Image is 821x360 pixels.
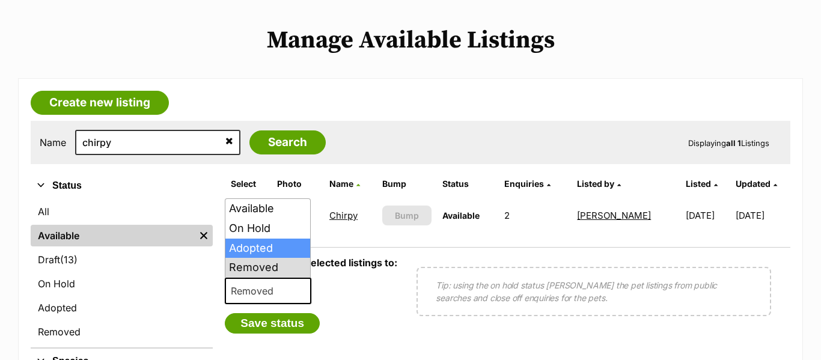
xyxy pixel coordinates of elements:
[31,297,213,319] a: Adopted
[225,219,310,239] li: On Hold
[686,178,718,189] a: Listed
[395,209,419,222] span: Bump
[226,282,285,299] span: Removed
[226,174,271,194] th: Select
[225,278,311,304] span: Removed
[225,239,310,258] li: Adopted
[225,257,397,269] label: Update status of selected listings to:
[504,178,551,189] a: Enquiries
[195,225,213,246] a: Remove filter
[726,138,741,148] strong: all 1
[688,138,769,148] span: Displaying Listings
[225,258,310,278] li: Removed
[31,178,213,194] button: Status
[329,178,360,189] a: Name
[31,91,169,115] a: Create new listing
[249,130,326,154] input: Search
[377,174,436,194] th: Bump
[438,174,498,194] th: Status
[504,178,544,189] span: translation missing: en.admin.listings.index.attributes.enquiries
[382,206,432,225] button: Bump
[577,178,621,189] a: Listed by
[225,199,310,219] li: Available
[681,195,734,236] td: [DATE]
[31,225,195,246] a: Available
[499,195,572,236] td: 2
[31,201,213,222] a: All
[577,178,614,189] span: Listed by
[442,210,480,221] span: Available
[225,313,320,334] button: Save status
[736,178,777,189] a: Updated
[31,198,213,347] div: Status
[736,178,771,189] span: Updated
[60,252,78,267] span: (13)
[686,178,711,189] span: Listed
[736,195,789,236] td: [DATE]
[31,273,213,294] a: On Hold
[436,279,752,304] p: Tip: using the on hold status [PERSON_NAME] the pet listings from public searches and close off e...
[31,249,213,270] a: Draft
[329,178,353,189] span: Name
[329,210,358,221] a: Chirpy
[40,137,66,148] label: Name
[272,174,323,194] th: Photo
[577,210,651,221] a: [PERSON_NAME]
[31,321,213,343] a: Removed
